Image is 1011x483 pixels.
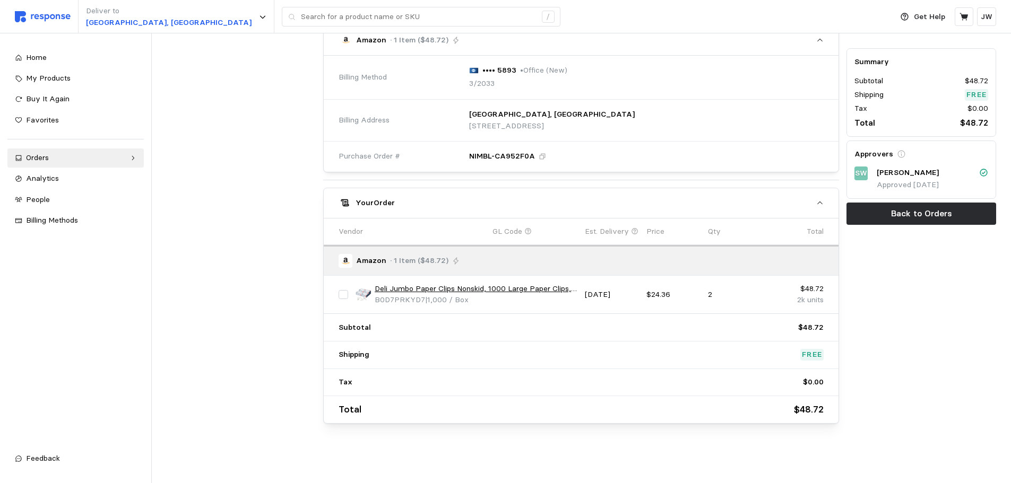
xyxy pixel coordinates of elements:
span: Billing Address [339,115,390,126]
p: [GEOGRAPHIC_DATA], [GEOGRAPHIC_DATA] [86,17,252,29]
p: NIMBL-CA952F0A [469,151,535,162]
span: Analytics [26,173,59,183]
div: YourOrder [324,218,839,423]
p: Subtotal [854,75,883,87]
p: $0.00 [803,376,824,388]
p: [PERSON_NAME] [877,167,939,179]
a: Deli Jumbo Paper Clips Nonskid, 1000 Large Paper Clips, 10 Boxes of 100 Each, Silver [375,283,577,295]
a: Billing Methods [7,211,144,230]
a: Favorites [7,111,144,130]
p: Qty [708,226,721,238]
p: SW [855,168,867,179]
p: Amazon [356,255,386,267]
span: People [26,195,50,204]
p: 2 [708,289,762,301]
p: Back to Orders [891,207,952,220]
p: $24.36 [646,289,701,301]
button: Back to Orders [846,203,996,225]
span: Home [26,52,47,62]
span: Favorites [26,115,59,125]
span: Billing Methods [26,215,78,225]
p: [DATE] [585,289,639,301]
span: | 1,000 / Box [425,295,469,304]
div: / [542,11,555,23]
p: Total [854,116,875,129]
span: My Products [26,73,71,83]
input: Search for a product name or SKU [301,7,536,27]
p: Tax [339,376,352,388]
p: Free [802,349,822,361]
span: Feedback [26,453,60,463]
img: svg%3e [469,67,479,74]
button: JW [977,7,996,26]
p: GL Code [492,226,522,238]
p: Free [966,89,987,101]
span: Purchase Order # [339,151,400,162]
span: Billing Method [339,72,387,83]
p: $48.72 [770,283,824,295]
span: B0D7PRKYD7 [375,295,425,304]
p: $0.00 [967,103,988,115]
p: Shipping [854,89,884,101]
p: 2k units [770,294,824,306]
h5: Approvers [854,148,893,160]
a: My Products [7,69,144,88]
p: JW [981,11,992,23]
p: $48.72 [965,75,988,87]
p: Total [807,226,824,238]
p: Tax [854,103,867,115]
button: Feedback [7,449,144,468]
button: Amazon· 1 Item ($48.72) [324,25,839,55]
button: Get Help [894,7,952,27]
p: Est. Delivery [585,226,629,238]
p: · 1 Item ($48.72) [390,34,448,46]
h5: Summary [854,56,988,67]
h5: Your Order [356,197,395,208]
p: Subtotal [339,322,371,333]
button: YourOrder [324,188,839,218]
p: Get Help [914,11,945,23]
p: Total [339,402,361,417]
a: Orders [7,148,144,168]
p: Amazon [356,34,386,46]
img: 71qWe8+R7VL._AC_SX679_.jpg [356,287,371,302]
p: [STREET_ADDRESS] [469,120,635,132]
p: · 1 Item ($48.72) [390,255,448,267]
img: svg%3e [15,11,71,22]
p: [GEOGRAPHIC_DATA], [GEOGRAPHIC_DATA] [469,109,635,120]
p: Vendor [339,226,363,238]
p: Approved [DATE] [877,179,988,191]
p: Price [646,226,664,238]
p: $48.72 [794,402,824,417]
div: Amazon· 1 Item ($48.72) [324,56,839,172]
p: $48.72 [798,322,824,333]
p: Shipping [339,349,369,361]
span: Buy It Again [26,94,70,103]
div: Orders [26,152,125,164]
p: Deliver to [86,5,252,17]
a: Analytics [7,169,144,188]
a: Home [7,48,144,67]
p: $48.72 [960,116,988,129]
a: Buy It Again [7,90,144,109]
a: People [7,190,144,209]
p: 3/2033 [469,78,495,90]
p: •••• 5893 [482,65,516,76]
p: • Office (New) [520,65,567,76]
